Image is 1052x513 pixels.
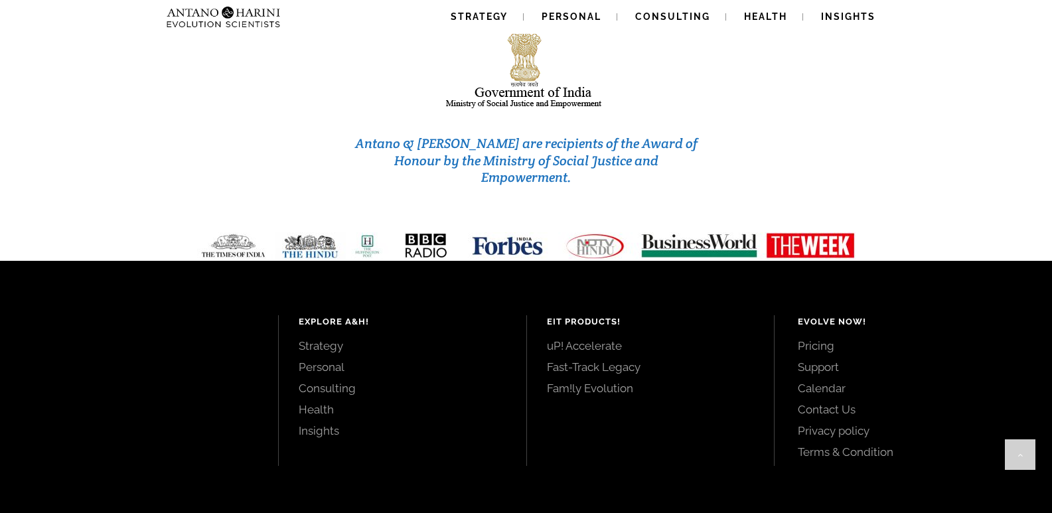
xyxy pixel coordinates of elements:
span: Strategy [451,11,508,22]
h4: Explore A&H! [299,315,506,329]
a: Strategy [299,338,506,353]
span: Personal [542,11,601,22]
a: Pricing [798,338,1022,353]
h3: Antano & [PERSON_NAME] are recipients of the Award of Honour by the Ministry of Social Justice an... [351,135,702,186]
a: Fast-Track Legacy [547,360,755,374]
a: Calendar [798,381,1022,396]
a: Privacy policy [798,423,1022,438]
span: Consulting [635,11,710,22]
a: Support [798,360,1022,374]
h4: Evolve Now! [798,315,1022,329]
a: Insights [299,423,506,438]
a: Health [299,402,506,417]
a: Terms & Condition [798,445,1022,459]
a: Consulting [299,381,506,396]
a: uP! Accelerate [547,338,755,353]
h4: EIT Products! [547,315,755,329]
a: Fam!ly Evolution [547,381,755,396]
span: Insights [821,11,875,22]
span: Health [744,11,787,22]
img: india-logo1 [445,26,608,111]
a: Personal [299,360,506,374]
img: Media-Strip [187,232,866,259]
a: Contact Us [798,402,1022,417]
